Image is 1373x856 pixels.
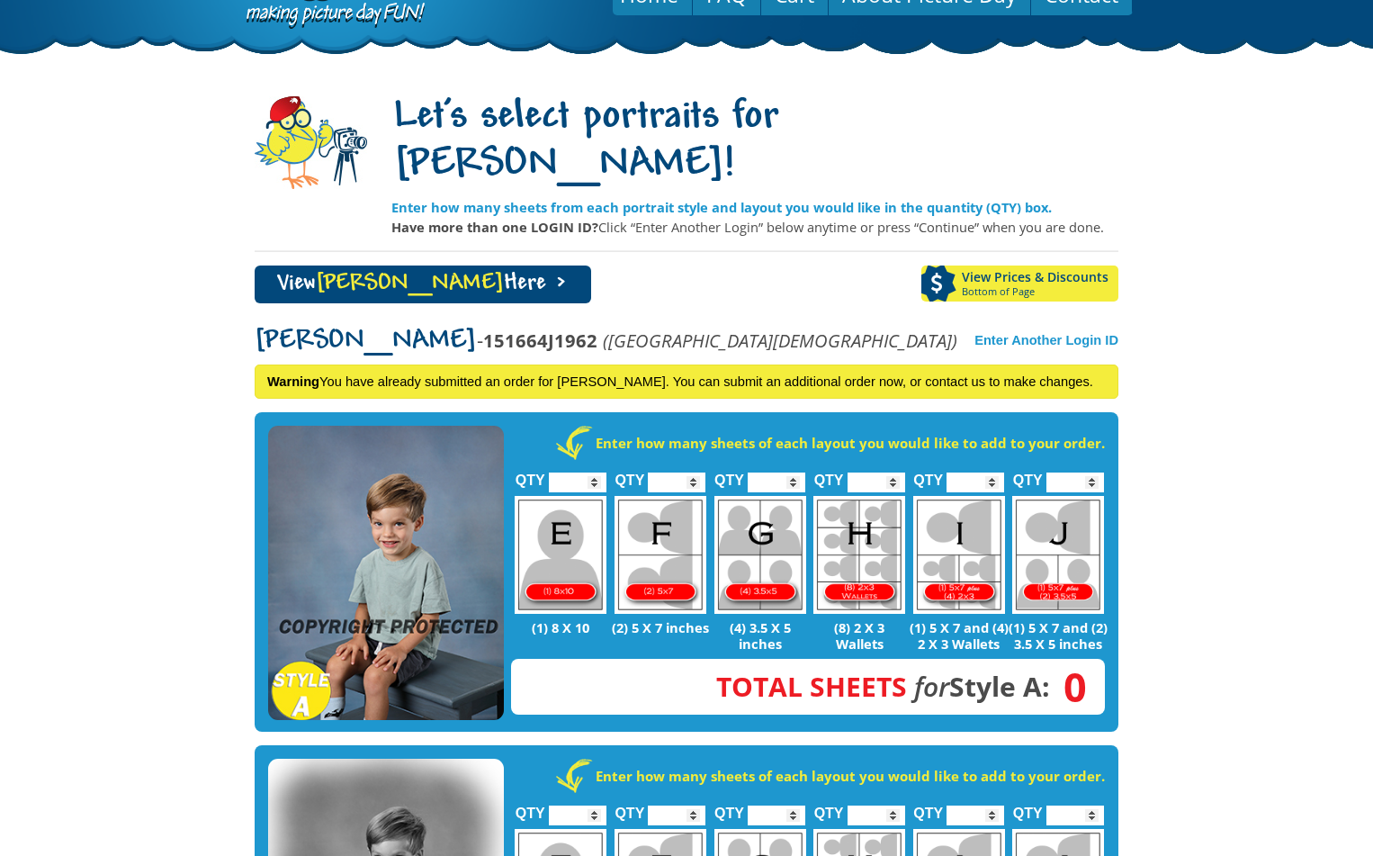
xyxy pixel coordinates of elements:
[603,328,957,353] em: ([GEOGRAPHIC_DATA][DEMOGRAPHIC_DATA])
[909,619,1009,652] p: (1) 5 X 7 and (4) 2 X 3 Wallets
[1013,786,1043,830] label: QTY
[391,95,1118,190] h1: Let's select portraits for [PERSON_NAME]!
[255,96,367,189] img: camera-mascot
[255,365,1118,399] div: You have already submitted an order for [PERSON_NAME]. You can submit an additional order now, or...
[391,198,1052,216] strong: Enter how many sheets from each portrait style and layout you would like in the quantity (QTY) box.
[974,333,1118,347] a: Enter Another Login ID
[710,619,810,652] p: (4) 3.5 X 5 inches
[716,668,907,705] span: Total Sheets
[255,327,477,356] span: [PERSON_NAME]
[483,328,597,353] strong: 151664J1962
[913,786,943,830] label: QTY
[391,218,598,236] strong: Have more than one LOGIN ID?
[714,496,806,614] img: G
[515,496,606,614] img: E
[1012,496,1104,614] img: J
[615,453,644,497] label: QTY
[516,786,545,830] label: QTY
[714,453,744,497] label: QTY
[596,767,1105,785] strong: Enter how many sheets of each layout you would like to add to your order.
[255,266,591,303] a: View[PERSON_NAME]Here >
[714,786,744,830] label: QTY
[596,434,1105,452] strong: Enter how many sheets of each layout you would like to add to your order.
[716,668,1050,705] strong: Style A:
[813,496,905,614] img: H
[391,217,1118,237] p: Click “Enter Another Login” below anytime or press “Continue” when you are done.
[615,786,644,830] label: QTY
[921,266,1118,302] a: View Prices & DiscountsBottom of Page
[516,453,545,497] label: QTY
[267,374,319,389] strong: Warning
[255,330,957,351] p: -
[814,786,844,830] label: QTY
[316,272,504,296] span: [PERSON_NAME]
[913,453,943,497] label: QTY
[1013,453,1043,497] label: QTY
[962,286,1118,297] span: Bottom of Page
[611,619,711,635] p: (2) 5 X 7 inches
[810,619,910,652] p: (8) 2 X 3 Wallets
[615,496,706,614] img: F
[913,496,1005,614] img: I
[511,619,611,635] p: (1) 8 X 10
[1009,619,1108,652] p: (1) 5 X 7 and (2) 3.5 X 5 inches
[1050,677,1087,697] span: 0
[914,668,949,705] em: for
[268,426,504,721] img: STYLE A
[814,453,844,497] label: QTY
